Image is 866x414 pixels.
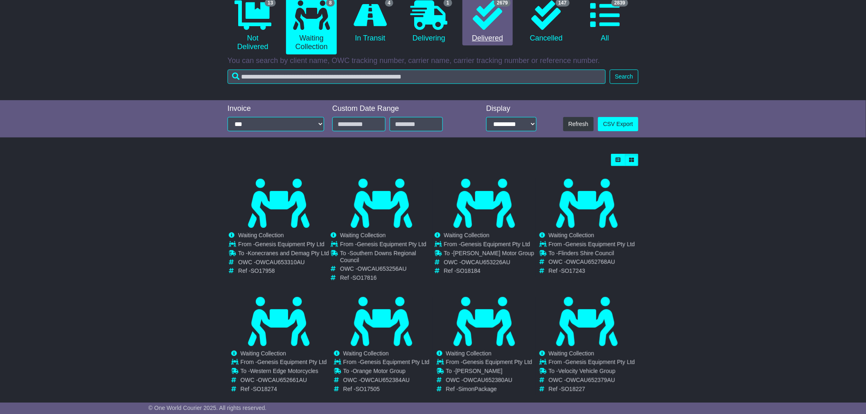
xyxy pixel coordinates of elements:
[238,259,329,268] td: OWC -
[149,405,267,411] span: © One World Courier 2025. All rights reserved.
[446,350,492,357] span: Waiting Collection
[563,117,594,131] button: Refresh
[340,250,433,266] td: To -
[549,232,595,239] span: Waiting Collection
[241,386,327,393] td: Ref -
[598,117,638,131] a: CSV Export
[356,386,380,392] span: SO17505
[549,250,635,259] td: To -
[241,368,327,377] td: To -
[343,368,430,377] td: To -
[566,259,615,265] span: OWCAU652768AU
[446,368,532,377] td: To -
[241,377,327,386] td: OWC -
[340,241,433,250] td: From -
[228,56,638,65] p: You can search by client name, OWC tracking number, carrier name, carrier tracking number or refe...
[549,377,635,386] td: OWC -
[561,386,585,392] span: SO18227
[340,274,433,281] td: Ref -
[361,377,410,383] span: OWCAU652384AU
[343,386,430,393] td: Ref -
[340,232,386,239] span: Waiting Collection
[549,259,635,268] td: OWC -
[456,268,480,274] span: SO18184
[255,241,325,248] span: Genesis Equipment Pty Ltd
[549,350,595,357] span: Waiting Collection
[446,377,532,386] td: OWC -
[558,368,616,374] span: Velocity Vehicle Group
[461,259,510,265] span: OWCAU653226AU
[444,232,490,239] span: Waiting Collection
[549,268,635,274] td: Ref -
[566,377,615,383] span: OWCAU652379AU
[610,70,638,84] button: Search
[446,386,532,393] td: Ref -
[358,265,407,272] span: OWCAU653256AU
[343,350,389,357] span: Waiting Collection
[566,359,635,365] span: Genesis Equipment Pty Ltd
[444,268,534,274] td: Ref -
[549,241,635,250] td: From -
[253,386,277,392] span: SO18274
[248,250,329,256] span: Konecranes and Demag Pty Ltd
[558,250,614,256] span: Flinders Shire Council
[238,241,329,250] td: From -
[340,250,416,263] span: Southern Downs Regional Council
[343,377,430,386] td: OWC -
[444,241,534,250] td: From -
[549,359,635,368] td: From -
[250,268,275,274] span: SO17958
[241,359,327,368] td: From -
[461,241,530,248] span: Genesis Equipment Pty Ltd
[228,104,324,113] div: Invoice
[549,386,635,393] td: Ref -
[343,359,430,368] td: From -
[257,359,327,365] span: Genesis Equipment Pty Ltd
[458,386,497,392] span: SimonPackage
[566,241,635,248] span: Genesis Equipment Pty Ltd
[463,377,512,383] span: OWCAU652380AU
[353,368,406,374] span: Orange Motor Group
[258,377,307,383] span: OWCAU652661AU
[446,359,532,368] td: From -
[340,265,433,274] td: OWC -
[332,104,464,113] div: Custom Date Range
[561,268,585,274] span: SO17243
[256,259,305,265] span: OWCAU653310AU
[444,250,534,259] td: To -
[238,232,284,239] span: Waiting Collection
[463,359,532,365] span: Genesis Equipment Pty Ltd
[360,359,430,365] span: Genesis Equipment Pty Ltd
[486,104,537,113] div: Display
[250,368,318,374] span: Western Edge Motorcycles
[238,268,329,274] td: Ref -
[241,350,286,357] span: Waiting Collection
[238,250,329,259] td: To -
[453,250,534,256] span: [PERSON_NAME] Motor Group
[352,274,377,281] span: SO17816
[444,259,534,268] td: OWC -
[549,368,635,377] td: To -
[456,368,503,374] span: [PERSON_NAME]
[357,241,426,248] span: Genesis Equipment Pty Ltd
